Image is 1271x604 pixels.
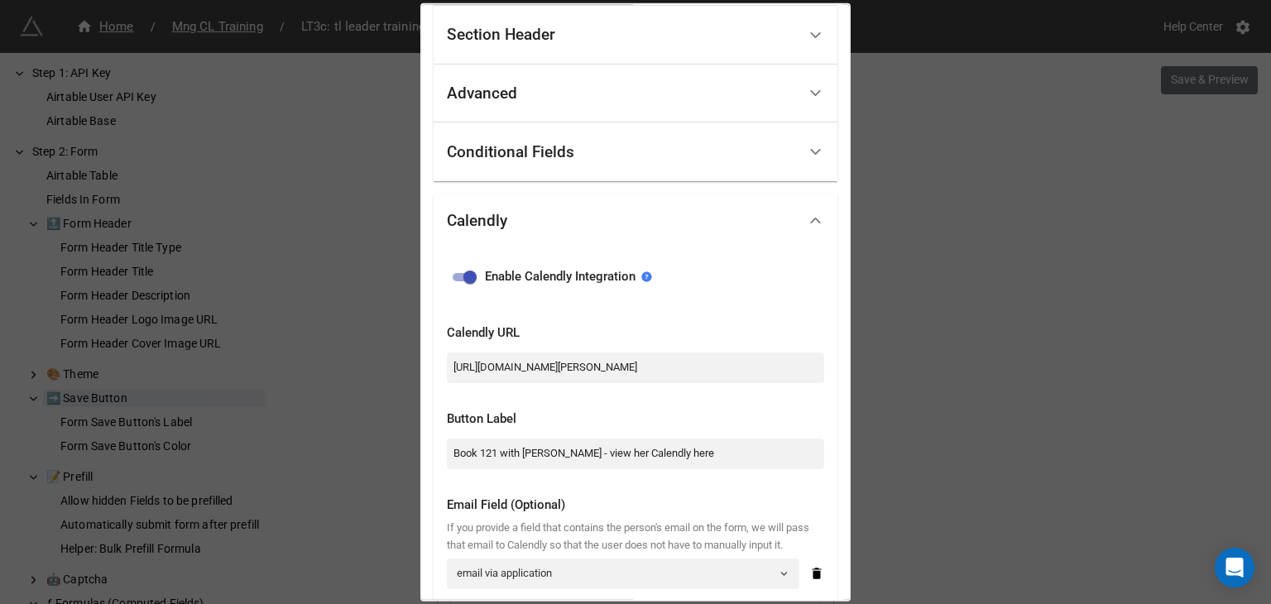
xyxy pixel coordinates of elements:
div: Calendly URL [447,324,824,343]
div: Advanced [434,64,837,122]
div: Email Field (Optional) [447,496,824,515]
div: If you provide a field that contains the person's email on the form, we will pass that email to C... [447,520,824,554]
div: Section Header [447,26,555,43]
div: Calendly [434,194,837,247]
span: Enable Calendly Integration [485,267,635,287]
div: Section Header [434,6,837,65]
input: Enter Calendly URL [447,352,824,382]
a: email via application [447,558,799,588]
div: Calendly [447,213,507,229]
div: Conditional Fields [434,122,837,181]
div: Button Label [447,410,824,429]
div: Open Intercom Messenger [1215,548,1254,587]
div: Advanced [447,85,517,102]
input: Enter Button Label [447,439,824,468]
div: Conditional Fields [447,143,574,160]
